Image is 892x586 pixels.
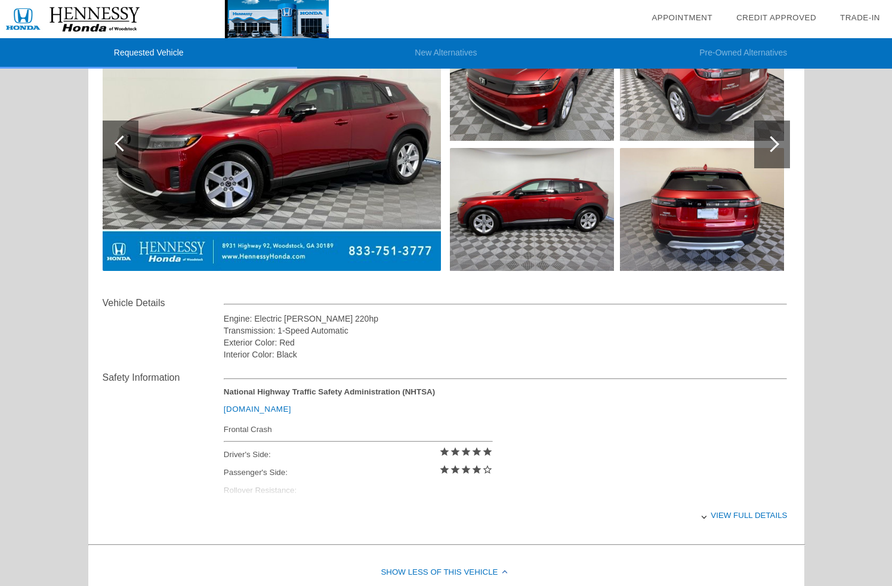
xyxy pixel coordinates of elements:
a: Credit Approved [736,13,816,22]
div: Exterior Color: Red [224,337,788,348]
i: star [450,464,461,475]
i: star [471,464,482,475]
i: star_border [482,464,493,475]
i: star [461,446,471,457]
li: New Alternatives [297,38,594,69]
strong: National Highway Traffic Safety Administration (NHTSA) [224,387,435,396]
div: Frontal Crash [224,422,493,437]
a: Appointment [652,13,712,22]
li: Pre-Owned Alternatives [595,38,892,69]
div: Passenger's Side: [224,464,493,482]
div: Engine: Electric [PERSON_NAME] 220hp [224,313,788,325]
div: Interior Color: Black [224,348,788,360]
i: star [439,464,450,475]
a: [DOMAIN_NAME] [224,405,291,414]
div: Safety Information [103,371,224,385]
div: Driver's Side: [224,446,493,464]
i: star [461,464,471,475]
img: c685ef69-45be-4423-b98c-f7e0165c411d.jpeg [450,18,614,141]
img: 75f2fbd0-2566-407c-b784-d4bf2d1a695b.jpg [103,18,441,271]
i: star [450,446,461,457]
img: 60644901-2a86-48c9-8e0e-538d079af98b.jpeg [450,148,614,271]
img: e4ee581f-0da1-4349-91f8-0e3357ced564.jpeg [620,18,784,141]
div: View full details [224,501,788,530]
img: 851d2964-d278-432b-aaaa-2a5ad6a0e14b.jpeg [620,148,784,271]
i: star [439,446,450,457]
i: star [482,446,493,457]
a: Trade-In [840,13,880,22]
div: Transmission: 1-Speed Automatic [224,325,788,337]
div: Vehicle Details [103,296,224,310]
i: star [471,446,482,457]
